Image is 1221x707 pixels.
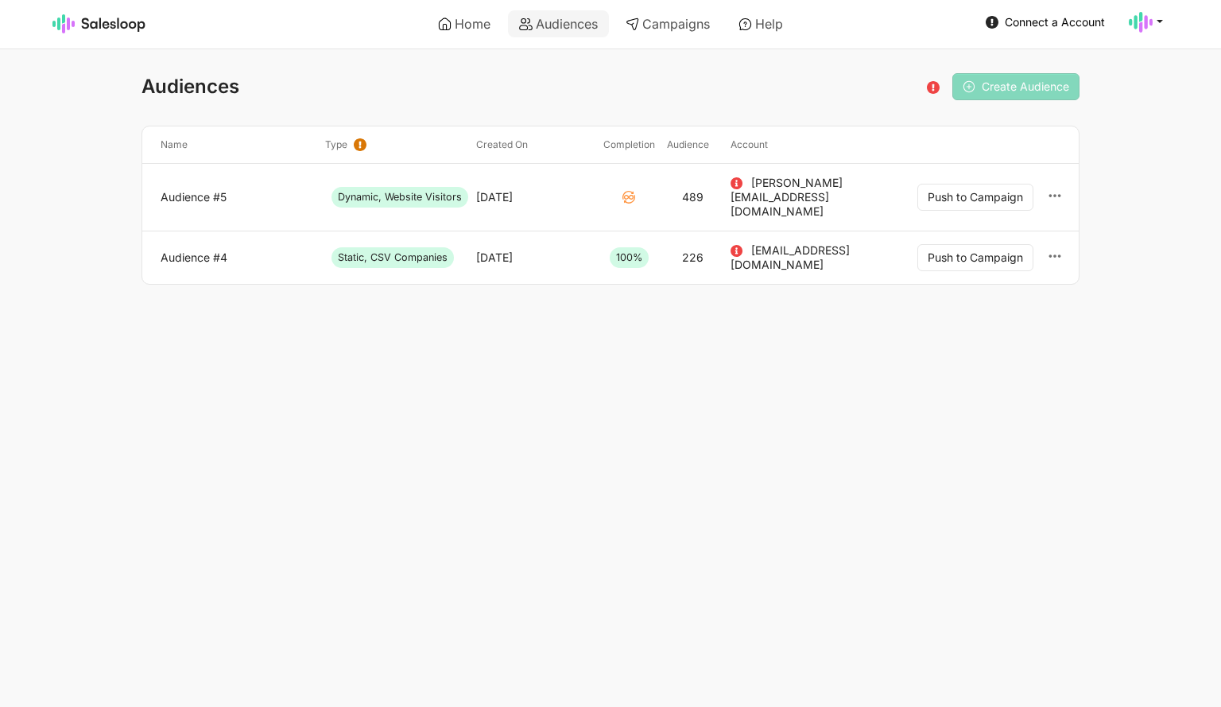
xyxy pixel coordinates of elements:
div: Created on [470,138,597,151]
div: Audience [661,138,724,151]
div: [DATE] [476,251,513,265]
img: Salesloop [52,14,146,33]
div: 489 [682,190,704,204]
span: Static, CSV Companies [331,247,454,268]
a: Home [427,10,502,37]
button: Push to Campaign [917,244,1033,271]
div: 226 [682,251,704,265]
button: Push to Campaign [917,184,1033,211]
a: Audience #5 [161,190,312,204]
div: [EMAIL_ADDRESS][DOMAIN_NAME] [731,243,869,272]
div: [DATE] [476,190,513,204]
span: 100% [610,247,649,268]
a: Campaigns [614,10,721,37]
div: Name [154,138,319,151]
span: Connect a Account [1005,15,1105,29]
a: Audience #4 [161,251,312,265]
span: Type [325,138,347,151]
div: [PERSON_NAME][EMAIL_ADDRESS][DOMAIN_NAME] [731,176,869,219]
span: Dynamic, Website Visitors [331,187,468,208]
span: Audiences [141,75,239,98]
a: Help [727,10,794,37]
div: Completion [597,138,661,151]
a: Connect a Account [981,10,1110,34]
div: Account [724,138,875,151]
a: Audiences [508,10,609,37]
